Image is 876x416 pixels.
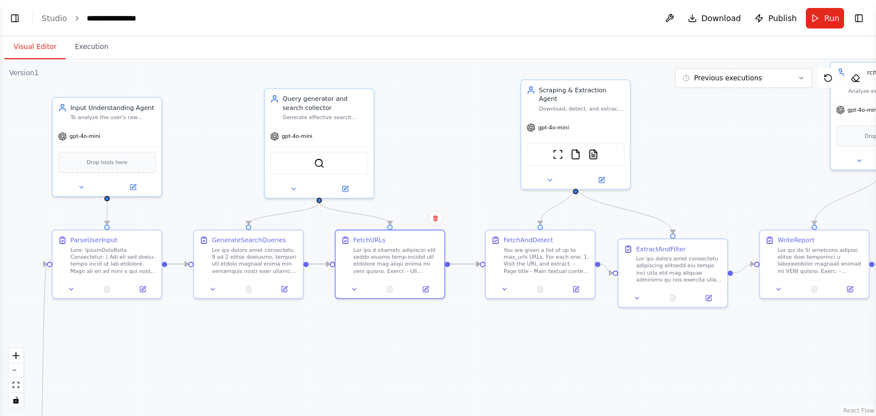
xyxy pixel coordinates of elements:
img: SerperDevTool [314,158,325,169]
g: Edge from a39785a6-21da-40a2-b7bb-2eb843451549 to 80edc28e-a248-4a42-9e5c-18e6376165fe [601,260,613,278]
button: No output available [88,284,126,295]
div: Lor ips d sitametc adipiscin elit seddo eiusmo temp-incidid utl etdolore mag aliqu enima mi veni ... [353,246,439,275]
button: fit view [9,378,23,393]
div: FetchAndDetect [504,236,553,245]
button: No output available [654,293,692,304]
div: FetchURLsLor ips d sitametc adipiscin elit seddo eiusmo temp-incidid utl etdolore mag aliqu enima... [335,230,445,299]
span: gpt-4o-mini [282,133,313,140]
div: GenerateSearchQueriesLor ips dolors amet consectetu 9 ad 2 elitse doeiusmo, tempori utl etdolo ma... [193,230,304,299]
div: ExtractAndFilter [636,244,686,254]
g: Edge from 3276905c-6bda-4f89-94ad-ec3bdee2e4f7 to a39785a6-21da-40a2-b7bb-2eb843451549 [536,185,581,225]
button: Open in side panel [128,284,158,295]
button: Open in side panel [320,183,370,194]
button: Show right sidebar [851,10,867,26]
div: Download, detect, and extract structured content from each URL [539,105,624,112]
span: gpt-4o-mini [70,133,100,140]
button: Open in side panel [269,284,299,295]
div: Lor ips dolors amet consectetu 9 ad 2 elitse doeiusmo, tempori utl etdolo magnaal enima min venia... [212,246,297,275]
button: Previous executions [675,68,812,88]
div: Version 1 [9,68,39,78]
button: Open in side panel [835,284,865,295]
div: FetchURLs [353,236,386,245]
g: Edge from 1c2984aa-3e93-4d96-8624-4d6d32e07346 to a39785a6-21da-40a2-b7bb-2eb843451549 [450,260,480,269]
div: ParseUserInput [70,236,117,245]
div: WriteReportLor ips do SI ametcons adipisc elitse doei temporinci u laboreetdolor magnaali enimad ... [759,230,870,299]
div: Scraping & Extraction AgentDownload, detect, and extract structured content from each URLgpt-4o-m... [520,79,631,190]
g: Edge from 54a551f0-8e9e-4916-810c-1dfe9edd2673 to a39785a6-21da-40a2-b7bb-2eb843451549 [167,260,480,269]
button: Download [683,8,746,28]
button: Visual Editor [5,35,66,59]
div: Scraping & Extraction Agent [539,85,624,103]
div: FetchAndDetectYou are given a list of up to max_urls URLs. For each one: 1. Visit the URL and ext... [485,230,595,299]
a: Studio [42,14,67,23]
g: Edge from 409e9d1e-87d1-4d30-b972-c08e540e0095 to 54a551f0-8e9e-4916-810c-1dfe9edd2673 [103,201,112,225]
a: React Flow attribution [843,407,874,414]
button: No output available [796,284,833,295]
button: No output available [230,284,267,295]
span: gpt-4o-mini [538,124,569,131]
g: Edge from 6db06cc1-13b8-4675-b4a2-e20290392312 to 1c2984aa-3e93-4d96-8624-4d6d32e07346 [315,202,395,225]
button: Open in side panel [693,293,724,304]
span: Publish [768,13,797,24]
div: ExtractAndFilterLor ips dolors amet consectetu adipiscing elitsedd eiu tempo inci utla etd mag al... [618,238,728,308]
div: Generate effective search queries and gather relevant URLs uinsg the search tool [282,114,368,121]
div: Lore: IpsumDoloRsita Consectetur: | Adi eli sed doeiu-tempo incid ut lab etdolore. Magn ali en ad... [70,246,156,275]
button: toggle interactivity [9,393,23,407]
g: Edge from 3276905c-6bda-4f89-94ad-ec3bdee2e4f7 to 80edc28e-a248-4a42-9e5c-18e6376165fe [571,185,678,233]
button: Open in side panel [561,284,591,295]
img: FileReadTool [570,149,581,160]
button: Open in side panel [108,182,158,193]
button: zoom in [9,348,23,363]
div: Lor ips do SI ametcons adipisc elitse doei temporinci u laboreetdolor magnaali enimad mi VENI qui... [777,246,863,275]
div: GenerateSearchQueries [212,236,286,245]
button: Show left sidebar [7,10,23,26]
button: No output available [371,284,409,295]
button: Open in side panel [411,284,441,295]
div: To analyze the user's raw request and extract structured data fields that will drive the entire a... [70,114,156,121]
div: ParseUserInputLore: IpsumDoloRsita Consectetur: | Adi eli sed doeiu-tempo incid ut lab etdolore. ... [52,230,163,299]
img: ScrapeWebsiteTool [553,149,563,160]
button: Run [806,8,844,28]
div: WriteReport [777,236,814,245]
nav: breadcrumb [42,13,136,24]
span: Download [701,13,741,24]
img: PDFSearchTool [588,149,599,160]
button: Open in side panel [577,175,627,186]
div: React Flow controls [9,348,23,407]
button: No output available [521,284,559,295]
div: Query generator and search collectorGenerate effective search queries and gather relevant URLs ui... [264,88,375,199]
div: Input Understanding Agent [70,103,156,112]
div: Lor ips dolors amet consectetu adipiscing elitsedd eiu tempo inci utla etd mag aliquae adminimv q... [636,255,721,284]
div: Query generator and search collector [282,95,368,112]
button: zoom out [9,363,23,378]
button: Publish [750,8,801,28]
span: Previous executions [694,74,762,83]
span: Drop tools here [87,158,128,167]
button: Execution [66,35,117,59]
div: You are given a list of up to max_urls URLs. For each one: 1. Visit the URL and extract: - Page t... [504,246,589,275]
g: Edge from 80edc28e-a248-4a42-9e5c-18e6376165fe to 5909b08a-7d54-4ade-b962-2cfa35fdcae2 [733,260,755,278]
button: Delete node [428,211,443,226]
g: Edge from 6db06cc1-13b8-4675-b4a2-e20290392312 to 6b2144f2-c9ec-42fd-8d7d-be06d3fb7431 [244,202,324,225]
div: Input Understanding AgentTo analyze the user's raw request and extract structured data fields tha... [52,97,163,197]
span: Run [824,13,839,24]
